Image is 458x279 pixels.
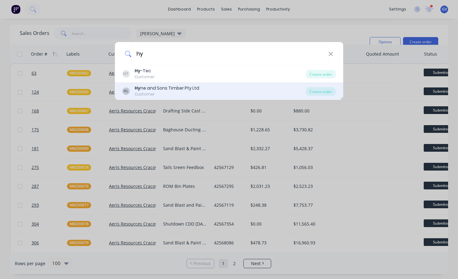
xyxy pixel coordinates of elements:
div: Customer [135,91,199,97]
div: Create order [306,87,336,96]
div: Customer [135,74,155,80]
div: HL [122,87,130,95]
div: Create order [306,70,336,78]
input: Enter a customer name to create a new order... [131,42,328,65]
b: Hy [135,68,141,74]
div: -Tec [135,68,155,74]
div: ne and Sons Timber Pty Ltd [135,85,199,91]
div: HT [122,70,130,78]
b: Hy [135,85,141,91]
